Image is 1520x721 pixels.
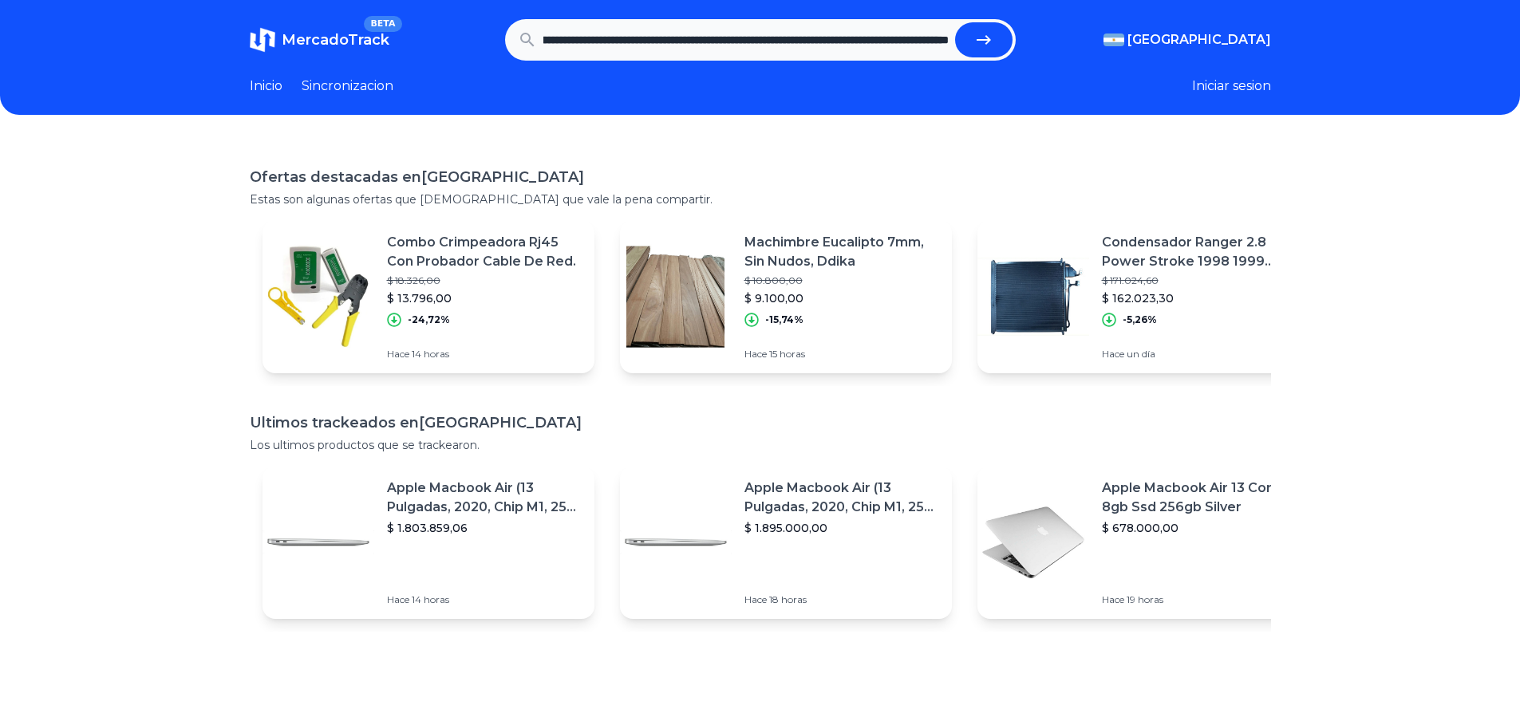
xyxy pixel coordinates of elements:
p: Apple Macbook Air (13 Pulgadas, 2020, Chip M1, 256 Gb De Ssd, 8 Gb De Ram) - Plata [387,479,582,517]
p: -5,26% [1123,313,1157,326]
button: [GEOGRAPHIC_DATA] [1103,30,1271,49]
p: Hace 15 horas [744,348,939,360]
p: -24,72% [408,313,450,326]
img: Featured image [263,241,374,353]
a: Featured imageMachimbre Eucalipto 7mm, Sin Nudos, Ddika$ 10.800,00$ 9.100,00-15,74%Hace 15 horas [620,220,952,373]
img: Featured image [977,241,1089,353]
p: Apple Macbook Air 13 Core I5 8gb Ssd 256gb Silver [1102,479,1297,517]
p: Condensador Ranger 2.8 Power Stroke 1998 1999 2000 2001 2002 [1102,233,1297,271]
p: Hace 14 horas [387,593,582,606]
a: MercadoTrackBETA [250,27,389,53]
p: $ 171.024,60 [1102,274,1297,287]
a: Featured imageApple Macbook Air (13 Pulgadas, 2020, Chip M1, 256 Gb De Ssd, 8 Gb De Ram) - Plata$... [620,466,952,619]
p: Machimbre Eucalipto 7mm, Sin Nudos, Ddika [744,233,939,271]
p: $ 9.100,00 [744,290,939,306]
span: MercadoTrack [282,31,389,49]
p: Hace 18 horas [744,593,939,606]
h1: Ofertas destacadas en [GEOGRAPHIC_DATA] [250,166,1271,188]
a: Featured imageCondensador Ranger 2.8 Power Stroke 1998 1999 2000 2001 2002$ 171.024,60$ 162.023,3... [977,220,1309,373]
span: [GEOGRAPHIC_DATA] [1127,30,1271,49]
p: Apple Macbook Air (13 Pulgadas, 2020, Chip M1, 256 Gb De Ssd, 8 Gb De Ram) - Plata [744,479,939,517]
a: Inicio [250,77,282,96]
a: Featured imageCombo Crimpeadora Rj45 Con Probador Cable De Red.$ 18.326,00$ 13.796,00-24,72%Hace ... [263,220,594,373]
p: $ 678.000,00 [1102,520,1297,536]
img: MercadoTrack [250,27,275,53]
a: Featured imageApple Macbook Air (13 Pulgadas, 2020, Chip M1, 256 Gb De Ssd, 8 Gb De Ram) - Plata$... [263,466,594,619]
p: $ 10.800,00 [744,274,939,287]
p: $ 162.023,30 [1102,290,1297,306]
h1: Ultimos trackeados en [GEOGRAPHIC_DATA] [250,412,1271,434]
p: Los ultimos productos que se trackearon. [250,437,1271,453]
img: Featured image [620,241,732,353]
img: Argentina [1103,33,1124,46]
p: -15,74% [765,313,803,326]
p: Estas son algunas ofertas que [DEMOGRAPHIC_DATA] que vale la pena compartir. [250,191,1271,207]
p: $ 18.326,00 [387,274,582,287]
img: Featured image [977,487,1089,598]
img: Featured image [620,487,732,598]
span: BETA [364,16,401,32]
p: Hace 14 horas [387,348,582,360]
a: Featured imageApple Macbook Air 13 Core I5 8gb Ssd 256gb Silver$ 678.000,00Hace 19 horas [977,466,1309,619]
button: Iniciar sesion [1192,77,1271,96]
p: Combo Crimpeadora Rj45 Con Probador Cable De Red. [387,233,582,271]
p: $ 1.895.000,00 [744,520,939,536]
p: $ 1.803.859,06 [387,520,582,536]
p: Hace 19 horas [1102,593,1297,606]
img: Featured image [263,487,374,598]
a: Sincronizacion [302,77,393,96]
p: Hace un día [1102,348,1297,360]
p: $ 13.796,00 [387,290,582,306]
